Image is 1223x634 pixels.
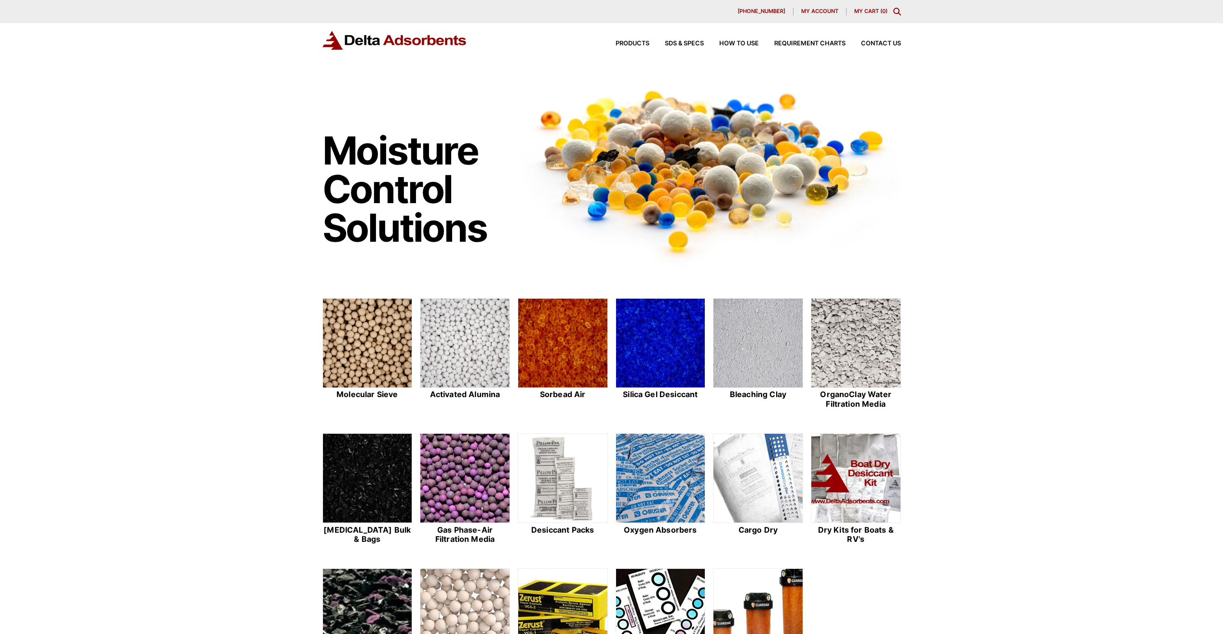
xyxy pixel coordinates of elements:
a: Desiccant Packs [518,433,608,545]
a: Gas Phase-Air Filtration Media [420,433,510,545]
a: Sorbead Air [518,298,608,410]
h2: Molecular Sieve [323,390,413,399]
span: How to Use [719,41,759,47]
h2: Bleaching Clay [713,390,803,399]
a: Silica Gel Desiccant [616,298,706,410]
span: [PHONE_NUMBER] [738,9,785,14]
div: Toggle Modal Content [893,8,901,15]
a: Contact Us [846,41,901,47]
a: Dry Kits for Boats & RV's [811,433,901,545]
span: Requirement Charts [774,41,846,47]
h2: Gas Phase-Air Filtration Media [420,525,510,544]
span: Contact Us [861,41,901,47]
h2: [MEDICAL_DATA] Bulk & Bags [323,525,413,544]
h2: Oxygen Absorbers [616,525,706,535]
span: My account [801,9,838,14]
h2: Dry Kits for Boats & RV's [811,525,901,544]
img: Image [518,73,901,267]
a: [MEDICAL_DATA] Bulk & Bags [323,433,413,545]
span: SDS & SPECS [665,41,704,47]
h2: Sorbead Air [518,390,608,399]
h1: Moisture Control Solutions [323,131,509,247]
a: Products [600,41,649,47]
a: OrganoClay Water Filtration Media [811,298,901,410]
a: My Cart (0) [854,8,887,14]
a: Cargo Dry [713,433,803,545]
a: [PHONE_NUMBER] [730,8,793,15]
img: Delta Adsorbents [323,31,467,50]
a: My account [793,8,847,15]
a: Bleaching Clay [713,298,803,410]
a: How to Use [704,41,759,47]
a: SDS & SPECS [649,41,704,47]
a: Oxygen Absorbers [616,433,706,545]
a: Activated Alumina [420,298,510,410]
span: 0 [882,8,886,14]
h2: Desiccant Packs [518,525,608,535]
h2: Cargo Dry [713,525,803,535]
h2: Silica Gel Desiccant [616,390,706,399]
a: Molecular Sieve [323,298,413,410]
span: Products [616,41,649,47]
h2: Activated Alumina [420,390,510,399]
a: Requirement Charts [759,41,846,47]
h2: OrganoClay Water Filtration Media [811,390,901,408]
